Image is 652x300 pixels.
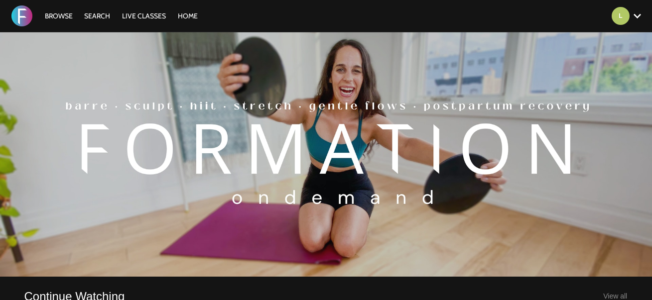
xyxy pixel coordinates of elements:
a: Search [79,11,115,20]
a: Browse [40,11,78,20]
a: LIVE CLASSES [117,11,171,20]
img: FORMATION [11,5,32,26]
a: HOME [173,11,203,20]
nav: Primary [40,11,203,21]
a: View all [603,292,627,300]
